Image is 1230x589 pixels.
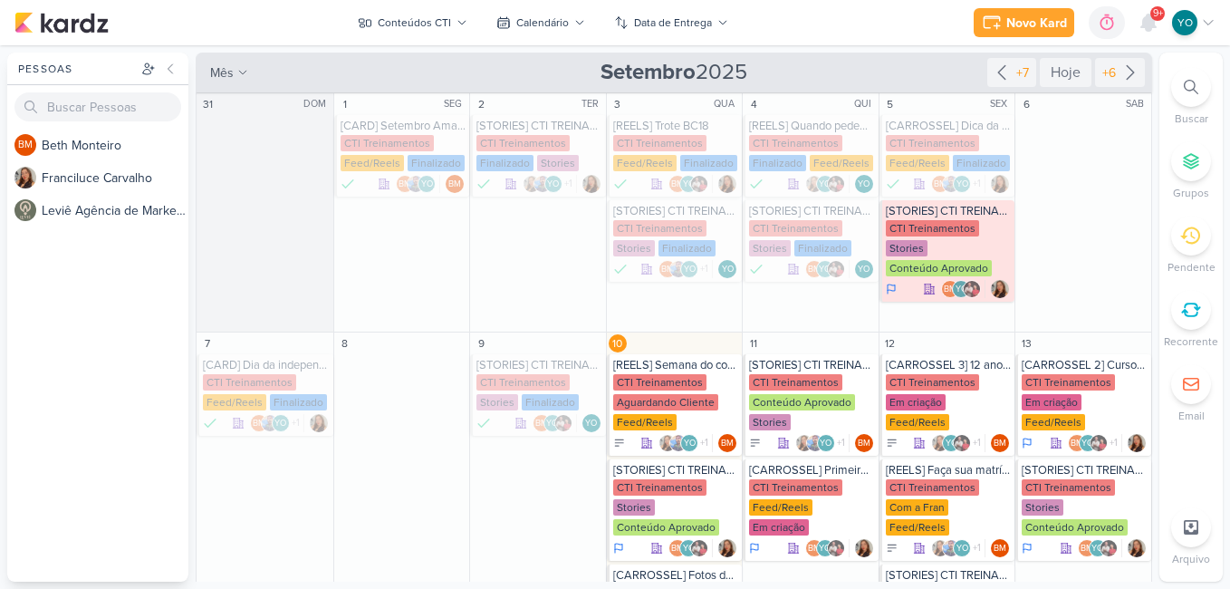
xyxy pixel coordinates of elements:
img: cti direção [953,434,971,452]
div: Yasmin Oliveira [1172,10,1197,35]
div: 11 [745,334,763,352]
div: Yasmin Oliveira [855,260,873,278]
div: [STORIES] CTI TREINAMENTOS [749,358,875,372]
div: 9 [472,334,490,352]
div: Feed/Reels [886,155,949,171]
p: BM [1071,439,1083,449]
div: [CARROSSEL 2] Cursos CTI Treinamentos [1022,358,1148,372]
div: Hoje [1040,58,1091,87]
div: Beth Monteiro [991,539,1009,557]
img: Franciluce Carvalho [855,539,873,557]
p: YO [547,180,559,189]
div: Yasmin Oliveira [680,434,698,452]
div: Yasmin Oliveira [816,539,834,557]
span: +1 [835,436,845,450]
p: BM [671,180,684,189]
div: 5 [881,95,899,113]
div: Yasmin Oliveira [680,260,698,278]
p: Pendente [1168,259,1216,275]
p: BM [661,266,674,275]
p: YO [722,266,734,275]
div: Aguardando Cliente [613,394,718,410]
img: cti direção [827,260,845,278]
p: BM [994,439,1006,449]
div: Responsável: Yasmin Oliveira [855,175,873,193]
p: BM [18,140,33,150]
div: [CARROSSEL] Primeiros patrocinadores do CTI Fire Day [749,463,875,478]
div: Stories [476,394,518,410]
p: YO [819,180,831,189]
p: YO [858,266,870,275]
div: Em criação [749,519,809,536]
div: 12 [881,334,899,352]
div: Colaboradores: Franciluce Carvalho, Guilherme Savio, Yasmin Oliveira, cti direção [795,434,850,452]
div: Yasmin Oliveira [942,434,960,452]
div: A Fazer [886,542,898,555]
div: Beth Monteiro [533,414,551,432]
div: Colaboradores: Beth Monteiro, Yasmin Oliveira, cti direção [805,260,850,278]
div: 1 [336,95,354,113]
p: YO [421,180,433,189]
span: mês [210,63,234,82]
div: Beth Monteiro [668,175,687,193]
div: Responsável: Franciluce Carvalho [582,175,601,193]
span: +1 [971,436,981,450]
div: Conteúdo Aprovado [749,394,855,410]
div: SEG [444,97,467,111]
div: 10 [609,334,627,352]
p: BM [934,180,947,189]
div: Feed/Reels [613,414,677,430]
div: Responsável: Franciluce Carvalho [310,414,328,432]
div: Finalizado [749,260,764,278]
p: YO [956,180,968,189]
div: Finalizado [341,175,355,193]
p: BM [808,545,821,554]
div: Responsável: Franciluce Carvalho [991,175,1009,193]
div: Beth Monteiro [396,175,414,193]
img: Franciluce Carvalho [718,539,736,557]
div: 7 [198,334,216,352]
div: Feed/Reels [886,519,949,536]
img: Franciluce Carvalho [931,434,949,452]
div: [STORIES] CTI TREINAMENTOS [749,204,875,218]
p: BM [448,180,461,189]
div: Responsável: Franciluce Carvalho [855,539,873,557]
div: Yasmin Oliveira [816,175,834,193]
div: Beth Monteiro [855,434,873,452]
div: Yasmin Oliveira [582,414,601,432]
p: BM [944,285,956,294]
div: Pessoas [14,61,138,77]
img: Guilherme Savio [806,434,824,452]
div: CTI Treinamentos [476,374,570,391]
div: DOM [303,97,332,111]
div: Beth Monteiro [1068,434,1086,452]
div: Responsável: Franciluce Carvalho [1128,539,1146,557]
div: CTI Treinamentos [341,135,434,151]
div: CTI Treinamentos [1022,479,1115,496]
div: Finalizado [522,394,579,410]
div: CTI Treinamentos [886,135,979,151]
p: Recorrente [1164,333,1218,350]
div: [STORIES] CTI TREINAMENTOS [886,204,1012,218]
div: Conteúdo Aprovado [886,260,992,276]
img: kardz.app [14,12,109,34]
div: B e t h M o n t e i r o [42,136,188,155]
p: BM [858,439,870,449]
img: cti direção [554,414,572,432]
p: BM [1081,545,1093,554]
div: Responsável: Franciluce Carvalho [718,175,736,193]
div: Beth Monteiro [941,280,959,298]
div: [STORIES] CTI TREINAMENTOS [1022,463,1148,478]
div: Responsável: Franciluce Carvalho [1128,434,1146,452]
div: Novo Kard [1006,14,1067,33]
div: L e v i ê A g ê n c i a d e M a r k e t i n g D i g i t a l [42,201,188,220]
p: BM [671,545,684,554]
img: Franciluce Carvalho [795,434,813,452]
div: Stories [613,499,655,516]
div: [REELS] Faça sua matrícula por apenas R$150,00 [886,463,1012,478]
div: Responsável: Beth Monteiro [718,434,736,452]
div: Beth Monteiro [991,434,1009,452]
img: cti direção [690,539,708,557]
div: Finalizado [749,155,806,171]
div: Beth Monteiro [668,539,687,557]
